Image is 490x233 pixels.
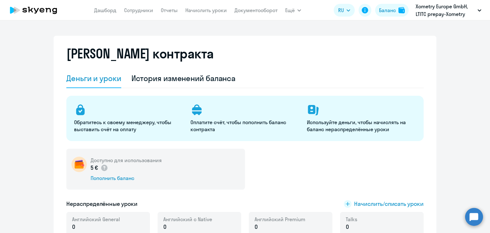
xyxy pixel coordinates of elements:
[346,223,349,231] span: 0
[285,6,295,14] span: Ещё
[255,216,305,223] span: Английский Premium
[71,157,87,172] img: wallet-circle.png
[74,119,183,133] p: Обратитесь к своему менеджеру, чтобы выставить счёт на оплату
[72,216,120,223] span: Английский General
[338,6,344,14] span: RU
[346,216,357,223] span: Talks
[412,3,485,18] button: Xometry Europe GmbH, LTITC prepay-Xometry Europe GmbH_Основной
[91,164,108,172] p: 5 €
[131,73,236,83] div: История изменений баланса
[354,200,424,208] span: Начислить/списать уроки
[94,7,116,13] a: Дашборд
[375,4,409,17] button: Балансbalance
[91,175,162,182] div: Пополнить баланс
[163,216,212,223] span: Английский с Native
[416,3,475,18] p: Xometry Europe GmbH, LTITC prepay-Xometry Europe GmbH_Основной
[307,119,416,133] p: Используйте деньги, чтобы начислять на баланс нераспределённые уроки
[334,4,355,17] button: RU
[163,223,167,231] span: 0
[72,223,75,231] span: 0
[234,7,278,13] a: Документооборот
[66,200,137,208] h5: Нераспределённые уроки
[66,73,121,83] div: Деньги и уроки
[285,4,301,17] button: Ещё
[190,119,299,133] p: Оплатите счёт, чтобы пополнить баланс контракта
[124,7,153,13] a: Сотрудники
[161,7,178,13] a: Отчеты
[398,7,405,13] img: balance
[185,7,227,13] a: Начислить уроки
[255,223,258,231] span: 0
[66,46,214,61] h2: [PERSON_NAME] контракта
[379,6,396,14] div: Баланс
[91,157,162,164] h5: Доступно для использования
